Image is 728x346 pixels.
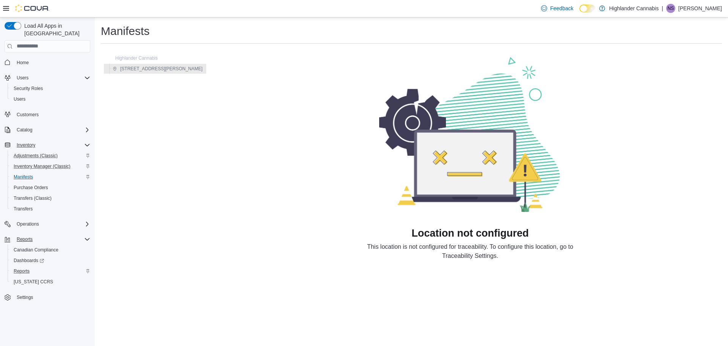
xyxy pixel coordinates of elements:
span: Transfers [11,204,90,213]
button: Settings [2,292,93,303]
span: Home [17,60,29,66]
div: This location is not configured for traceability. To configure this location, go to Traceability ... [356,242,584,261]
button: Operations [2,219,93,229]
a: Reports [11,267,33,276]
span: [STREET_ADDRESS][PERSON_NAME] [120,66,202,72]
button: Inventory Manager (Classic) [8,161,93,172]
span: Canadian Compliance [11,245,90,254]
a: Purchase Orders [11,183,51,192]
nav: Complex example [5,54,90,323]
a: Inventory Manager (Classic) [11,162,74,171]
span: Manifests [14,174,33,180]
button: Adjustments (Classic) [8,150,93,161]
button: Purchase Orders [8,182,93,193]
span: Customers [17,112,39,118]
span: Settings [17,294,33,300]
a: Feedback [538,1,576,16]
span: Reports [14,235,90,244]
button: [US_STATE] CCRS [8,276,93,287]
a: Dashboards [8,255,93,266]
span: Load All Apps in [GEOGRAPHIC_DATA] [21,22,90,37]
span: Security Roles [14,85,43,92]
button: Catalog [2,125,93,135]
span: NS [668,4,674,13]
button: Customers [2,109,93,120]
span: Manifests [11,172,90,182]
span: Highlander Cannabis [115,55,158,61]
a: Home [14,58,32,67]
span: Reports [11,267,90,276]
button: [STREET_ADDRESS][PERSON_NAME] [110,64,206,73]
span: Transfers [14,206,33,212]
span: Reports [17,236,33,242]
span: Home [14,58,90,67]
button: Users [2,73,93,83]
span: Purchase Orders [11,183,90,192]
button: Highlander Cannabis [105,54,161,63]
span: Inventory Manager (Classic) [11,162,90,171]
button: Transfers [8,204,93,214]
img: Cova [15,5,49,12]
a: Transfers (Classic) [11,194,55,203]
span: Dashboards [14,258,44,264]
span: Purchase Orders [14,185,48,191]
button: Reports [14,235,36,244]
span: Security Roles [11,84,90,93]
p: Highlander Cannabis [609,4,659,13]
h1: Location not configured [412,227,529,239]
span: Users [17,75,28,81]
span: Transfers (Classic) [11,194,90,203]
button: Canadian Compliance [8,245,93,255]
button: Reports [8,266,93,276]
span: Feedback [550,5,573,12]
button: Users [14,73,31,82]
button: Inventory [2,140,93,150]
span: Settings [14,292,90,302]
a: Settings [14,293,36,302]
span: Operations [17,221,39,227]
span: Adjustments (Classic) [14,153,58,159]
a: Users [11,95,28,104]
a: Adjustments (Classic) [11,151,61,160]
span: Washington CCRS [11,277,90,286]
span: Inventory [14,141,90,150]
a: Canadian Compliance [11,245,61,254]
span: Users [11,95,90,104]
a: Security Roles [11,84,46,93]
div: Navneet Singh [666,4,675,13]
p: [PERSON_NAME] [678,4,722,13]
span: Customers [14,110,90,119]
span: Transfers (Classic) [14,195,52,201]
a: Transfers [11,204,36,213]
span: Users [14,96,25,102]
span: Reports [14,268,30,274]
a: Customers [14,110,42,119]
button: Transfers (Classic) [8,193,93,204]
button: Reports [2,234,93,245]
span: [US_STATE] CCRS [14,279,53,285]
span: Canadian Compliance [14,247,58,253]
span: Inventory Manager (Classic) [14,163,71,169]
p: | [662,4,663,13]
span: Adjustments (Classic) [11,151,90,160]
button: Manifests [8,172,93,182]
span: Operations [14,220,90,229]
span: Catalog [17,127,32,133]
span: Catalog [14,125,90,134]
button: Users [8,94,93,104]
span: Dashboards [11,256,90,265]
button: Inventory [14,141,38,150]
a: [US_STATE] CCRS [11,277,56,286]
button: Operations [14,220,42,229]
a: Dashboards [11,256,47,265]
button: Home [2,57,93,68]
h1: Manifests [101,24,149,39]
a: Manifests [11,172,36,182]
img: Page Loading Error Image [379,56,561,212]
button: Security Roles [8,83,93,94]
input: Dark Mode [579,5,595,13]
span: Users [14,73,90,82]
button: Catalog [14,125,35,134]
span: Inventory [17,142,35,148]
